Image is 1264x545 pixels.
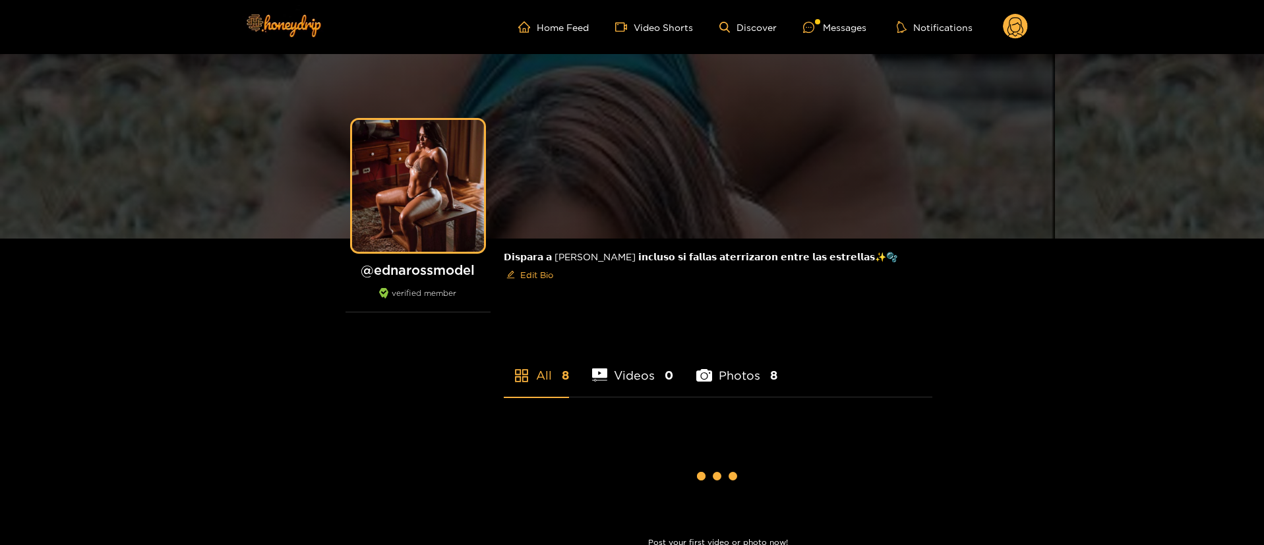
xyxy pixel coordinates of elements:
span: 8 [562,367,569,384]
span: Edit Bio [520,268,553,281]
span: appstore [514,368,529,384]
a: Discover [719,22,777,33]
h1: @ ednarossmodel [346,262,491,278]
div: verified member [346,288,491,312]
button: editEdit Bio [504,264,556,285]
a: Home Feed [518,21,589,33]
span: home [518,21,537,33]
button: Notifications [893,20,977,34]
span: 0 [665,367,673,384]
li: Videos [592,337,674,397]
li: All [504,337,569,397]
li: Photos [696,337,777,397]
span: 8 [770,367,777,384]
div: 𝗗𝗶𝘀𝗽𝗮𝗿𝗮 𝗮 [PERSON_NAME] 𝗶𝗻𝗰𝗹𝘂𝘀𝗼 𝘀𝗶 𝗳𝗮𝗹𝗹𝗮𝘀 𝗮𝘁𝗲𝗿𝗿𝗶𝘇𝗮𝗿𝗼𝗻 𝗲𝗻𝘁𝗿𝗲 𝗹𝗮𝘀 𝗲𝘀𝘁𝗿𝗲𝗹𝗹𝗮𝘀✨🫧 [504,239,932,296]
span: video-camera [615,21,634,33]
a: Video Shorts [615,21,693,33]
span: edit [506,270,515,280]
div: Messages [803,20,866,35]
